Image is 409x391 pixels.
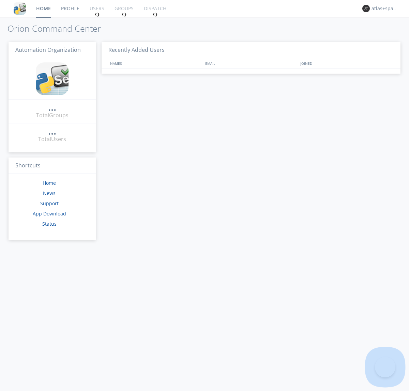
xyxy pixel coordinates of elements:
img: spin.svg [153,12,157,17]
a: Support [40,200,59,207]
a: ... [48,127,56,135]
img: spin.svg [95,12,100,17]
a: App Download [33,210,66,217]
img: cddb5a64eb264b2086981ab96f4c1ba7 [14,2,26,15]
img: cddb5a64eb264b2086981ab96f4c1ba7 [36,62,69,95]
img: spin.svg [122,12,126,17]
iframe: Toggle Customer Support [375,357,395,377]
h3: Shortcuts [9,157,96,174]
div: JOINED [299,58,394,68]
div: NAMES [108,58,202,68]
div: ... [48,104,56,110]
a: Home [43,180,56,186]
h3: Recently Added Users [102,42,400,59]
div: EMAIL [203,58,299,68]
div: ... [48,127,56,134]
span: Automation Organization [15,46,81,54]
a: News [43,190,56,196]
div: Total Groups [36,111,69,119]
a: Status [42,221,57,227]
div: atlas+spanish0002 [372,5,397,12]
img: 373638.png [362,5,370,12]
a: ... [48,104,56,111]
div: Total Users [38,135,66,143]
